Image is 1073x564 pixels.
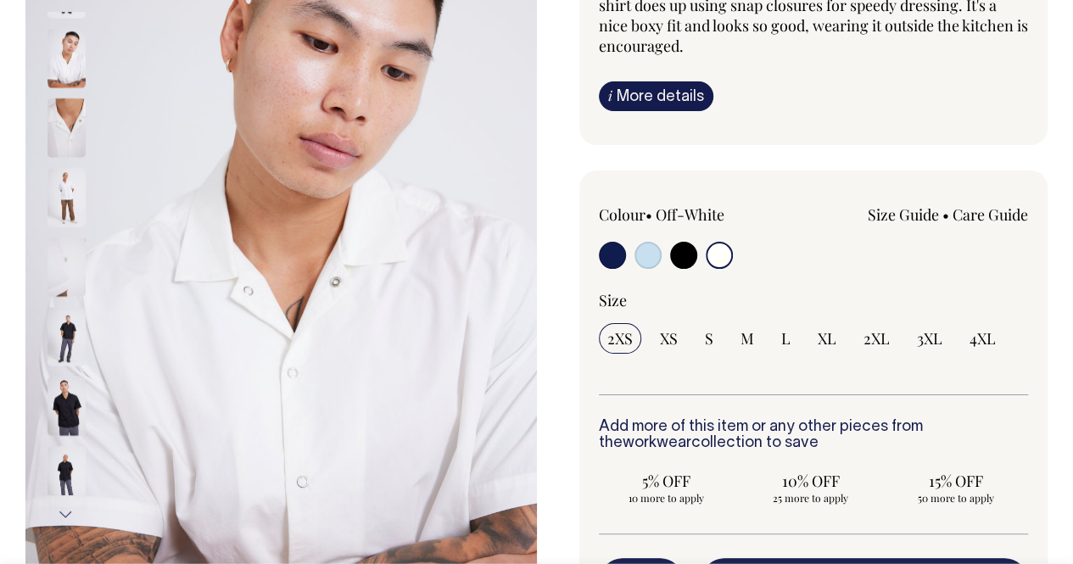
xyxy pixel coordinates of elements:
[809,323,845,354] input: XL
[781,328,791,349] span: L
[599,204,771,225] div: Colour
[623,436,691,450] a: workwear
[868,204,939,225] a: Size Guide
[607,491,725,505] span: 10 more to apply
[705,328,713,349] span: S
[53,495,79,533] button: Next
[48,445,86,505] img: black
[48,306,86,366] img: black
[660,328,678,349] span: XS
[961,323,1004,354] input: 4XL
[740,328,754,349] span: M
[48,376,86,435] img: black
[855,323,898,354] input: 2XL
[48,28,86,87] img: off-white
[48,237,86,296] img: off-white
[743,466,878,510] input: 10% OFF 25 more to apply
[897,471,1014,491] span: 15% OFF
[953,204,1028,225] a: Care Guide
[942,204,949,225] span: •
[888,466,1023,510] input: 15% OFF 50 more to apply
[773,323,799,354] input: L
[607,471,725,491] span: 5% OFF
[645,204,652,225] span: •
[908,323,951,354] input: 3XL
[752,471,869,491] span: 10% OFF
[599,81,713,111] a: iMore details
[732,323,763,354] input: M
[752,491,869,505] span: 25 more to apply
[917,328,942,349] span: 3XL
[970,328,996,349] span: 4XL
[48,98,86,157] img: off-white
[599,466,734,510] input: 5% OFF 10 more to apply
[599,419,1029,453] h6: Add more of this item or any other pieces from the collection to save
[607,328,633,349] span: 2XS
[656,204,724,225] label: Off-White
[863,328,890,349] span: 2XL
[599,323,641,354] input: 2XS
[651,323,686,354] input: XS
[599,290,1029,310] div: Size
[48,167,86,226] img: off-white
[696,323,722,354] input: S
[818,328,836,349] span: XL
[608,87,612,104] span: i
[897,491,1014,505] span: 50 more to apply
